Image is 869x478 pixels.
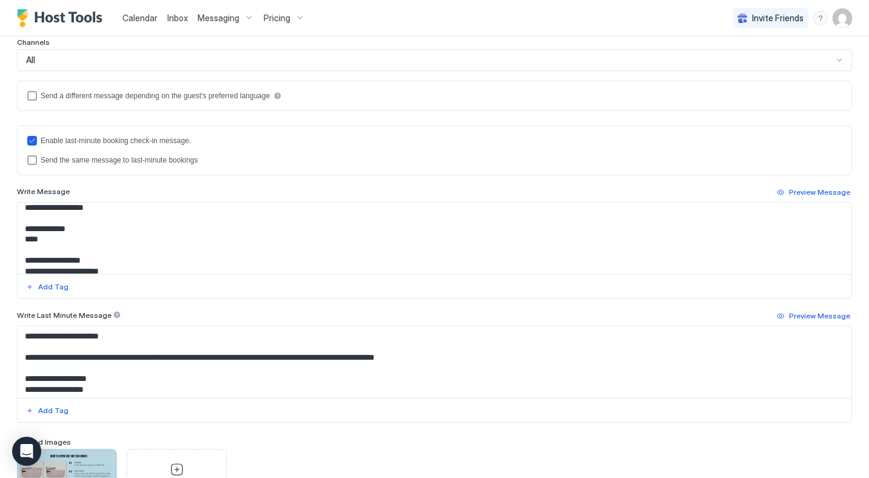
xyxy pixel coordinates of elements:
span: Upload Images [17,437,71,446]
div: Send a different message depending on the guest's preferred language [41,92,270,100]
a: Host Tools Logo [17,9,108,27]
button: Add Tag [24,280,70,294]
div: menu [813,11,828,25]
span: Write Last Minute Message [17,311,112,320]
span: Pricing [264,13,290,24]
span: All [26,55,35,66]
div: Preview Message [789,187,850,198]
div: Open Intercom Messenger [12,437,41,466]
span: Channels [17,38,50,47]
button: Preview Message [775,309,852,323]
div: Add Tag [38,281,68,292]
div: Send the same message to last-minute bookings [41,156,198,164]
span: Write Message [17,187,70,196]
textarea: Input Field [18,326,851,398]
a: Inbox [167,12,188,24]
div: Preview Message [789,311,850,321]
span: Inbox [167,13,188,23]
div: lastMinuteMessageEnabled [27,136,842,146]
div: Enable last-minute booking check-in message. [41,136,191,145]
div: lastMinuteMessageIsTheSame [27,155,842,165]
textarea: Input Field [18,203,851,274]
button: Preview Message [775,185,852,200]
button: Add Tag [24,403,70,418]
span: Calendar [122,13,158,23]
div: Add Tag [38,405,68,416]
a: Calendar [122,12,158,24]
span: Invite Friends [752,13,804,24]
div: languagesEnabled [27,91,842,101]
span: Messaging [198,13,239,24]
div: User profile [833,8,852,28]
